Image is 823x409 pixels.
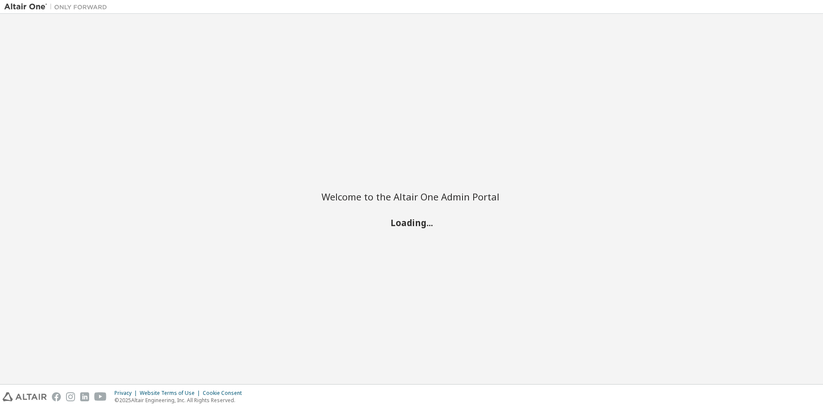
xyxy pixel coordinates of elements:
[94,392,107,401] img: youtube.svg
[52,392,61,401] img: facebook.svg
[3,392,47,401] img: altair_logo.svg
[80,392,89,401] img: linkedin.svg
[114,390,140,397] div: Privacy
[4,3,111,11] img: Altair One
[114,397,247,404] p: © 2025 Altair Engineering, Inc. All Rights Reserved.
[66,392,75,401] img: instagram.svg
[321,217,502,228] h2: Loading...
[203,390,247,397] div: Cookie Consent
[140,390,203,397] div: Website Terms of Use
[321,191,502,203] h2: Welcome to the Altair One Admin Portal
